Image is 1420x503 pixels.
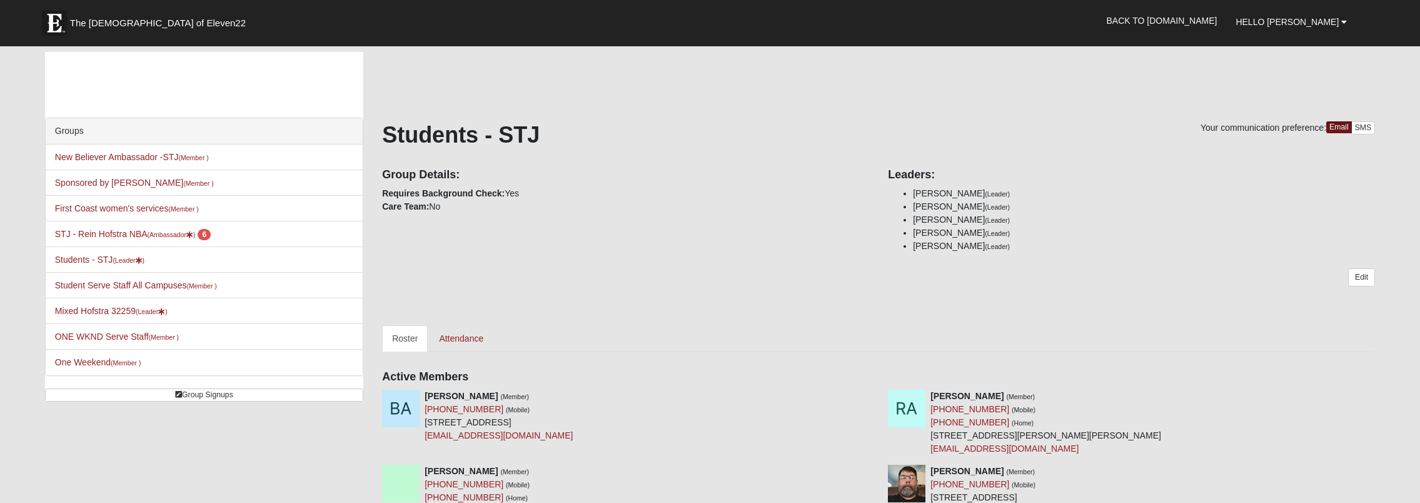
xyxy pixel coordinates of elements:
strong: Requires Background Check: [382,188,505,198]
strong: Care Team: [382,201,429,211]
small: (Member ) [178,154,208,161]
a: SMS [1351,121,1376,135]
small: (Member ) [168,205,198,213]
small: (Leader ) [113,257,144,264]
small: (Home) [1012,419,1034,427]
li: [PERSON_NAME] [913,213,1375,226]
a: Attendance [429,325,493,352]
img: Eleven22 logo [42,11,67,36]
span: The [DEMOGRAPHIC_DATA] of Eleven22 [70,17,246,29]
a: Group Signups [45,389,363,402]
small: (Leader) [985,203,1010,211]
small: (Member) [1007,468,1035,475]
a: Student Serve Staff All Campuses(Member ) [55,280,217,290]
a: First Coast women's services(Member ) [55,203,199,213]
small: (Leader) [985,230,1010,237]
a: Mixed Hofstra 32259(Leader) [55,306,168,316]
small: (Leader) [985,243,1010,250]
div: Yes No [373,160,879,213]
strong: [PERSON_NAME] [425,466,498,476]
strong: [PERSON_NAME] [930,466,1004,476]
h4: Group Details: [382,168,869,182]
a: Email [1326,121,1352,133]
small: (Member ) [186,282,216,290]
a: Roster [382,325,428,352]
h1: Students - STJ [382,121,1375,148]
small: (Leader) [985,190,1010,198]
a: [PHONE_NUMBER] [425,404,503,414]
small: (Leader) [985,216,1010,224]
a: Students - STJ(Leader) [55,255,144,265]
strong: [PERSON_NAME] [425,391,498,401]
span: Your communication preference: [1201,123,1326,133]
small: (Member ) [111,359,141,367]
a: New Believer Ambassador -STJ(Member ) [55,152,209,162]
a: The [DEMOGRAPHIC_DATA] of Eleven22 [36,4,286,36]
h4: Leaders: [888,168,1375,182]
a: Hello [PERSON_NAME] [1226,6,1356,38]
strong: [PERSON_NAME] [930,391,1004,401]
a: [EMAIL_ADDRESS][DOMAIN_NAME] [425,430,573,440]
a: [PHONE_NUMBER] [425,479,503,489]
a: [PHONE_NUMBER] [930,479,1009,489]
a: Back to [DOMAIN_NAME] [1097,5,1227,36]
a: [PHONE_NUMBER] [930,417,1009,427]
a: Sponsored by [PERSON_NAME](Member ) [55,178,214,188]
a: Edit [1348,268,1375,287]
small: (Member) [501,468,530,475]
div: Groups [46,118,363,145]
span: Hello [PERSON_NAME] [1236,17,1339,27]
small: (Member ) [183,180,213,187]
small: (Member) [1007,393,1035,400]
li: [PERSON_NAME] [913,200,1375,213]
a: STJ - Rein Hofstra NBA(Ambassador) 6 [55,229,211,239]
a: ONE WKND Serve Staff(Member ) [55,332,179,342]
a: One Weekend(Member ) [55,357,141,367]
li: [PERSON_NAME] [913,226,1375,240]
small: (Mobile) [1012,406,1035,414]
small: (Member ) [149,333,179,341]
small: (Ambassador ) [148,231,196,238]
div: [STREET_ADDRESS][PERSON_NAME][PERSON_NAME] [930,390,1161,455]
small: (Leader ) [136,308,168,315]
a: [PHONE_NUMBER] [930,404,1009,414]
small: (Mobile) [506,406,530,414]
li: [PERSON_NAME] [913,240,1375,253]
li: [PERSON_NAME] [913,187,1375,200]
small: (Member) [501,393,530,400]
h4: Active Members [382,370,1375,384]
span: number of pending members [198,229,211,240]
a: [EMAIL_ADDRESS][DOMAIN_NAME] [930,444,1079,454]
div: [STREET_ADDRESS] [425,390,573,442]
